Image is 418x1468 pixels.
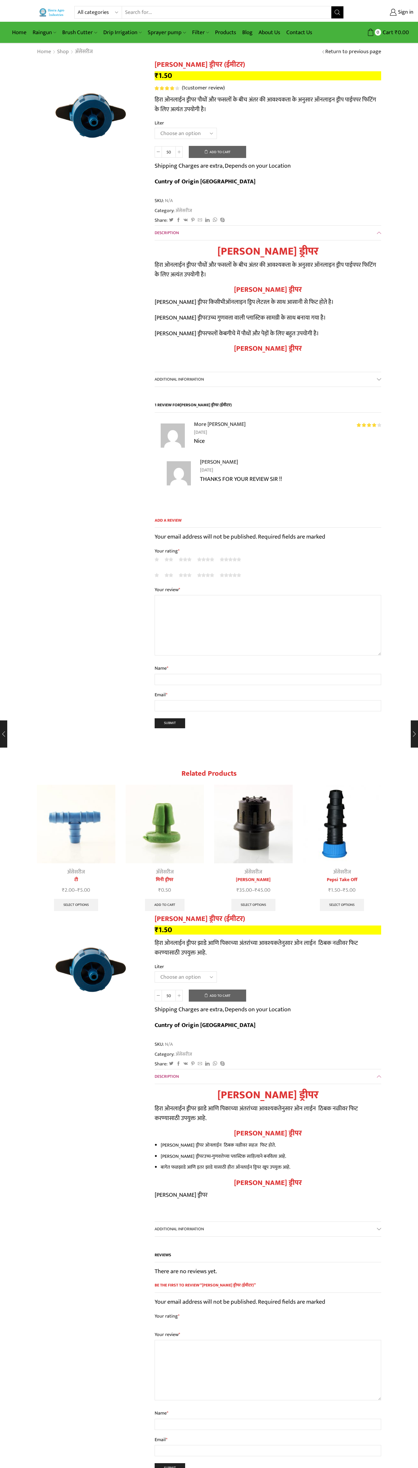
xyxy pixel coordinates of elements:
a: Description [155,226,381,240]
span: ₹ [77,886,80,895]
a: मिनी ड्रीपर [126,876,204,884]
p: Shipping Charges are extra, Depends on your Location [155,1005,291,1014]
span: Rated out of 5 [357,423,376,427]
span: 1 [183,83,185,92]
input: Product quantity [162,146,175,158]
a: 3 of 5 stars [179,556,191,563]
span: Category: [155,207,192,214]
h1: [PERSON_NAME] ड्रीपर [155,245,381,258]
span: Rated out of 5 based on customer rating [155,86,174,90]
a: [PERSON_NAME] [214,876,293,884]
a: 2 of 5 stars [165,556,173,563]
a: अ‍ॅसेसरीज [67,868,85,877]
label: Your rating [155,548,381,555]
a: अ‍ॅसेसरीज [333,868,351,877]
time: [DATE] [200,466,381,474]
a: Home [9,25,30,40]
span: Share: [155,1061,168,1067]
input: Product quantity [162,990,175,1001]
p: Shipping Charges are extra, Depends on your Location [155,161,291,171]
span: Description [155,1073,179,1080]
h2: 1 review for [155,402,381,413]
bdi: 5.00 [343,886,355,895]
a: Raingun [30,25,59,40]
button: Add to cart [189,990,246,1002]
p: [PERSON_NAME] ड्रीपर [155,1190,381,1200]
label: Email [155,1436,381,1444]
p: हिरा ओनलाईन ड्रीपर झाडे आणि पिकाच्या अंतरांच्या आवश्यकतेनुसार ओन लाईन ठिबक नळीवर फिट करण्यासाठी उ... [155,1104,381,1123]
a: अ‍ॅसेसरीज [156,868,174,877]
label: Liter [155,120,164,127]
a: Pepsi Take Off [303,876,381,884]
img: od [37,60,146,169]
a: Contact Us [283,25,315,40]
h3: [PERSON_NAME] ड्रीपर [155,344,381,353]
h2: Reviews [155,1252,381,1263]
span: ₹ [155,69,159,82]
span: Your email address will not be published. Required fields are marked [155,532,325,542]
span: N/A [164,1041,173,1048]
span: Cart [381,28,393,37]
div: Rated 4.00 out of 5 [155,86,179,90]
span: बगीचे में पौधों और पेड़ों के लिए बहुत उपयोगी है। [223,328,319,339]
span: Additional information [155,1225,204,1232]
a: 4 of 5 stars [197,572,214,578]
span: उच्च गुणवत्ता वाली प्लास्टिक सामग्री के साथ बनाया गया है। [207,313,326,323]
time: [DATE] [194,429,381,436]
span: Share: [155,217,168,224]
a: अ‍ॅसेसरीज [75,48,93,56]
a: Select options for “Pepsi Take Off” [320,899,364,911]
img: Flush valve [214,785,293,863]
span: Description [155,229,179,236]
bdi: 0.00 [395,28,409,37]
span: ₹ [62,886,65,895]
p: हिरा ओनलाईन ड्रीपर पौधों और फसलों के बीच अंतर की आवश्यकता के अनुसार ऑनलाइन ड्रीप पाईपपर फिटिंग के... [155,95,381,114]
a: 4 of 5 stars [197,556,214,563]
bdi: 2.00 [62,886,75,895]
a: Sprayer pump [145,25,189,40]
label: Name [155,665,381,672]
span: Additional information [155,376,204,383]
a: 1 of 5 stars [155,572,159,578]
p: THANKS FOR YOUR REVIEW SIR !! [200,474,381,484]
span: Your email address will not be published. Required fields are marked [155,1297,325,1307]
a: Description [155,1069,381,1084]
p: There are no reviews yet. [155,1267,381,1276]
img: मिनी ड्रीपर [126,785,204,863]
span: Add a review [155,517,381,528]
a: Home [37,48,51,56]
strong: More [PERSON_NAME] [194,420,246,429]
a: 0 Cart ₹0.00 [350,27,409,38]
bdi: 0.50 [158,886,171,895]
a: अ‍ॅसेसरीज [244,868,262,877]
span: बागेत फळझाडे आणि इतर झाडे यासाठी हीरा ऑनलाईन ड्रिपर खूप उपयुक्त आहे. [161,1163,290,1171]
a: अ‍ॅसेसरीज [175,207,192,214]
a: 5 of 5 stars [220,572,241,578]
button: Search button [331,6,343,18]
div: Rated 4 out of 5 [357,423,381,427]
span: ₹ [255,886,257,895]
div: 3 / 10 [211,782,296,915]
a: Additional information [155,1222,381,1236]
a: अ‍ॅसेसरीज [175,1050,192,1058]
span: – [303,886,381,894]
a: Select options for “फ्लश व्हाॅल्व” [231,899,275,911]
p: हिरा ओनलाईन ड्रीपर झाडे आणि पिकाच्या अंतरांच्या आवश्यकतेनुसार ओन लाईन ठिबक नळीवर फिट करण्यासाठी उ... [155,938,381,958]
span: ₹ [155,924,159,936]
a: Shop [57,48,69,56]
span: 0 [375,29,381,35]
span: [PERSON_NAME] ड्रीपर (ईमीटर) [180,401,232,408]
bdi: 1.50 [155,69,172,82]
span: Sign in [397,8,413,16]
bdi: 1.50 [328,886,340,895]
input: Submit [155,718,185,728]
span: ₹ [395,28,398,37]
span: ₹ [236,886,239,895]
a: Return to previous page [325,48,381,56]
p: हिरा ओनलाईन ड्रीपर पौधों और फसलों के बीच अंतर की आवश्यकता के अनुसार ऑनलाइन ड्रीप पाईपपर फिटिंग के... [155,260,381,279]
bdi: 45.00 [255,886,270,895]
a: Drip Irrigation [100,25,145,40]
label: Name [155,1409,381,1417]
h2: [PERSON_NAME] ड्रीपर [155,1129,381,1138]
span: 1 [155,86,180,90]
